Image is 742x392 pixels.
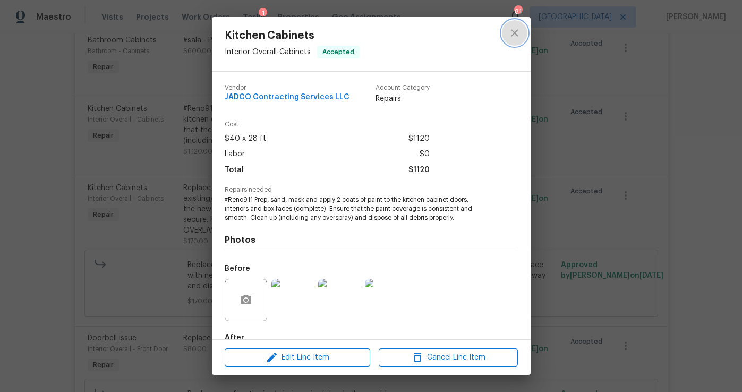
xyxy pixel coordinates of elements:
span: Vendor [225,84,349,91]
span: Cancel Line Item [382,351,515,364]
span: Labor [225,147,245,162]
div: 1 [259,8,267,19]
button: Cancel Line Item [379,348,518,367]
span: Accepted [318,47,359,57]
span: Repairs [376,93,430,104]
h5: After [225,334,244,342]
span: Total [225,163,244,178]
span: Account Category [376,84,430,91]
h4: Photos [225,235,518,245]
span: $1120 [408,131,430,147]
span: Edit Line Item [228,351,367,364]
div: 81 [514,6,522,17]
span: $40 x 28 ft [225,131,266,147]
span: JADCO Contracting Services LLC [225,93,349,101]
span: Cost [225,121,430,128]
span: Repairs needed [225,186,518,193]
button: close [502,20,527,46]
span: $1120 [408,163,430,178]
span: #Reno911 Prep, sand, mask and apply 2 coats of paint to the kitchen cabinet doors, interiors and ... [225,195,489,222]
span: Interior Overall - Cabinets [225,48,311,56]
span: $0 [420,147,430,162]
button: Edit Line Item [225,348,370,367]
span: Kitchen Cabinets [225,30,360,41]
h5: Before [225,265,250,272]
